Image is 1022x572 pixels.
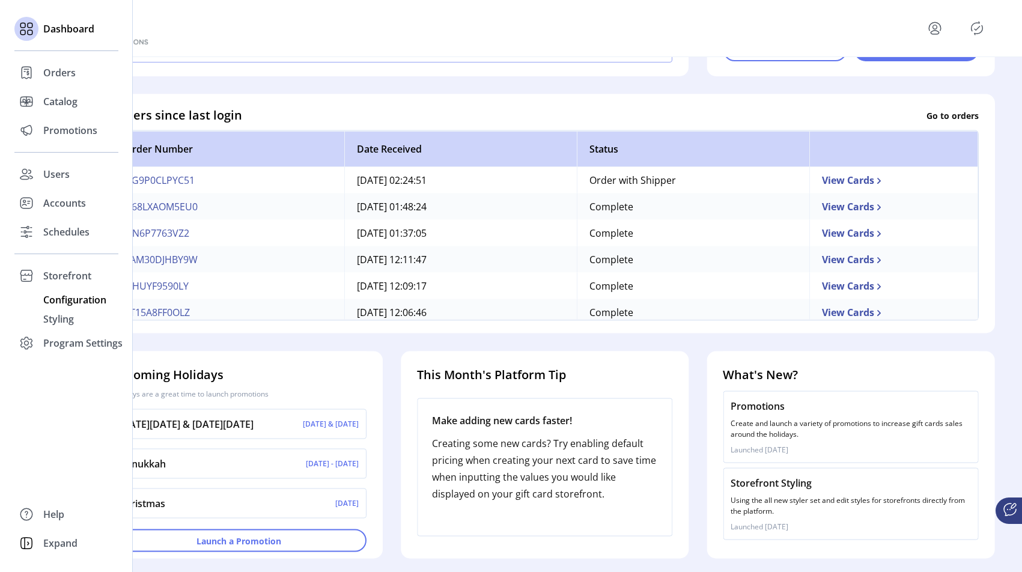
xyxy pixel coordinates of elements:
p: Holidays are a great time to launch promotions [111,389,367,400]
p: Using the all new styler set and edit styles for storefronts directly from the platform. [731,495,970,517]
td: View Cards [809,246,978,273]
td: GG9P0CLPYC51 [112,167,344,193]
button: Publisher Panel [967,19,987,38]
td: [DATE] 01:48:24 [344,193,577,220]
td: [DATE] 12:09:17 [344,273,577,299]
span: Dashboard [43,22,94,36]
p: Make adding new cards faster! [432,413,657,428]
td: SJN6P7763VZ2 [112,220,344,246]
h4: Upcoming Holidays [111,366,367,384]
p: [DATE][DATE] & [DATE][DATE] [119,417,254,431]
td: Complete [577,220,809,246]
span: Catalog [43,94,78,109]
span: Program Settings [43,336,123,350]
h4: Orders since last login [111,106,242,124]
td: Complete [577,246,809,273]
p: [DATE] [335,498,359,509]
p: Creating some new cards? Try enabling default pricing when creating your next card to save time w... [432,435,657,502]
span: Launch a Promotion [127,534,351,547]
h4: This Month's Platform Tip [417,366,672,384]
td: Complete [577,299,809,326]
span: Accounts [43,196,86,210]
p: Go to orders [926,109,979,121]
td: [DATE] 02:24:51 [344,167,577,193]
td: [DATE] 12:11:47 [344,246,577,273]
span: Storefront [43,269,91,283]
span: Schedules [43,225,90,239]
td: ET15A8FF0OLZ [112,299,344,326]
h4: What's New? [723,366,978,384]
td: I6HUYF9590LY [112,273,344,299]
span: Orders [43,65,76,80]
td: Order with Shipper [577,167,809,193]
td: 7AM30DJHBY9W [112,246,344,273]
button: menu [925,19,944,38]
th: Order Number [112,131,344,167]
button: Launch a Promotion [111,529,367,552]
p: Launched [DATE] [731,445,970,455]
span: Expand [43,536,78,550]
p: Promotions [731,399,970,413]
td: View Cards [809,167,978,193]
p: [DATE] & [DATE] [303,419,359,430]
td: View Cards [809,273,978,299]
td: G68LXAOM5EU0 [112,193,344,220]
th: Status [577,131,809,167]
td: [DATE] 01:37:05 [344,220,577,246]
td: Complete [577,193,809,220]
span: Styling [43,312,74,326]
p: Storefront Styling [731,476,970,490]
td: [DATE] 12:06:46 [344,299,577,326]
p: Christmas [119,496,165,511]
span: Users [43,167,70,181]
p: [DATE] - [DATE] [306,458,359,469]
td: View Cards [809,193,978,220]
td: Complete [577,273,809,299]
th: Date Received [344,131,577,167]
td: View Cards [809,299,978,326]
span: Configuration [43,293,106,307]
p: Launched [DATE] [731,522,970,532]
span: Promotions [43,123,97,138]
span: Help [43,507,64,522]
p: Hanukkah [119,457,166,471]
td: View Cards [809,220,978,246]
p: Create and launch a variety of promotions to increase gift cards sales around the holidays. [731,418,970,440]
